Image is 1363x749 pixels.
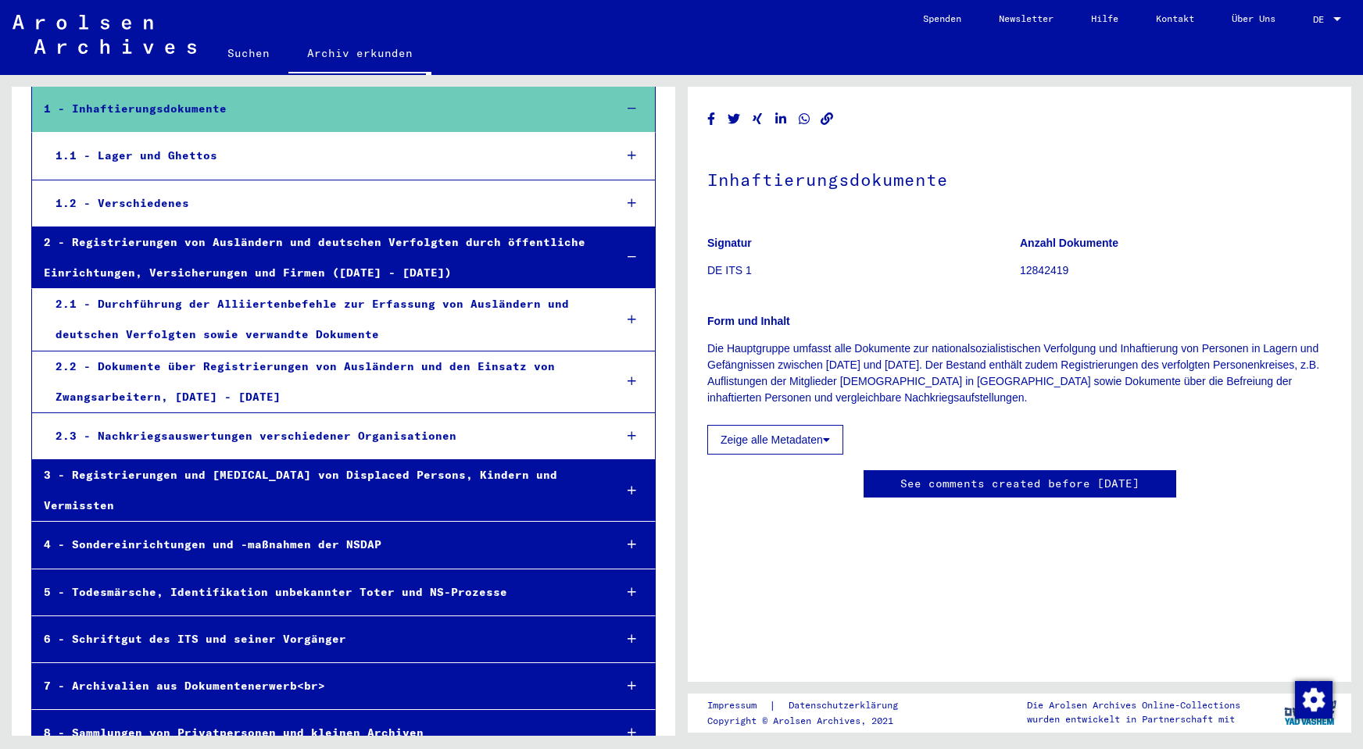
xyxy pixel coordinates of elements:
span: DE [1313,14,1330,25]
div: 2 - Registrierungen von Ausländern und deutschen Verfolgten durch öffentliche Einrichtungen, Vers... [32,227,602,288]
a: Suchen [209,34,288,72]
b: Anzahl Dokumente [1020,237,1118,249]
p: Die Hauptgruppe umfasst alle Dokumente zur nationalsozialistischen Verfolgung und Inhaftierung vo... [707,341,1332,406]
button: Copy link [819,109,835,129]
div: 2.3 - Nachkriegsauswertungen verschiedener Organisationen [44,421,602,451]
a: Impressum [707,697,769,714]
img: Arolsen_neg.svg [13,15,196,54]
a: Archiv erkunden [288,34,431,75]
div: Zustimmung ändern [1294,680,1332,718]
div: 1.1 - Lager und Ghettos [44,141,602,171]
div: 4 - Sondereinrichtungen und -maßnahmen der NSDAP [32,530,602,560]
a: See comments created before [DATE] [900,476,1139,492]
p: Die Arolsen Archives Online-Collections [1027,698,1240,712]
button: Share on LinkedIn [773,109,789,129]
button: Share on WhatsApp [796,109,813,129]
button: Zeige alle Metadaten [707,425,843,455]
div: 1.2 - Verschiedenes [44,188,602,219]
div: | [707,697,917,714]
div: 1 - Inhaftierungsdokumente [32,94,602,124]
p: wurden entwickelt in Partnerschaft mit [1027,712,1240,726]
div: 7 - Archivalien aus Dokumentenerwerb<br> [32,671,602,701]
a: Datenschutzerklärung [776,697,917,714]
p: DE ITS 1 [707,262,1019,279]
img: Zustimmung ändern [1295,681,1333,719]
img: yv_logo.png [1281,693,1340,732]
div: 6 - Schriftgut des ITS und seiner Vorgänger [32,624,602,654]
div: 3 - Registrierungen und [MEDICAL_DATA] von Displaced Persons, Kindern und Vermissten [32,460,602,521]
p: 12842419 [1020,262,1332,279]
div: 2.2 - Dokumente über Registrierungen von Ausländern und den Einsatz von Zwangsarbeitern, [DATE] -... [44,351,602,412]
div: 2.1 - Durchführung der Alliiertenbefehle zur Erfassung von Ausländern und deutschen Verfolgten so... [44,289,602,350]
div: 8 - Sammlungen von Privatpersonen und kleinen Archiven [32,718,602,748]
b: Signatur [707,237,752,249]
p: Copyright © Arolsen Archives, 2021 [707,714,917,728]
button: Share on Xing [749,109,766,129]
b: Form und Inhalt [707,315,790,327]
div: 5 - Todesmärsche, Identifikation unbekannter Toter und NS-Prozesse [32,577,602,608]
button: Share on Facebook [703,109,720,129]
button: Share on Twitter [726,109,742,129]
h1: Inhaftierungsdokumente [707,144,1332,212]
